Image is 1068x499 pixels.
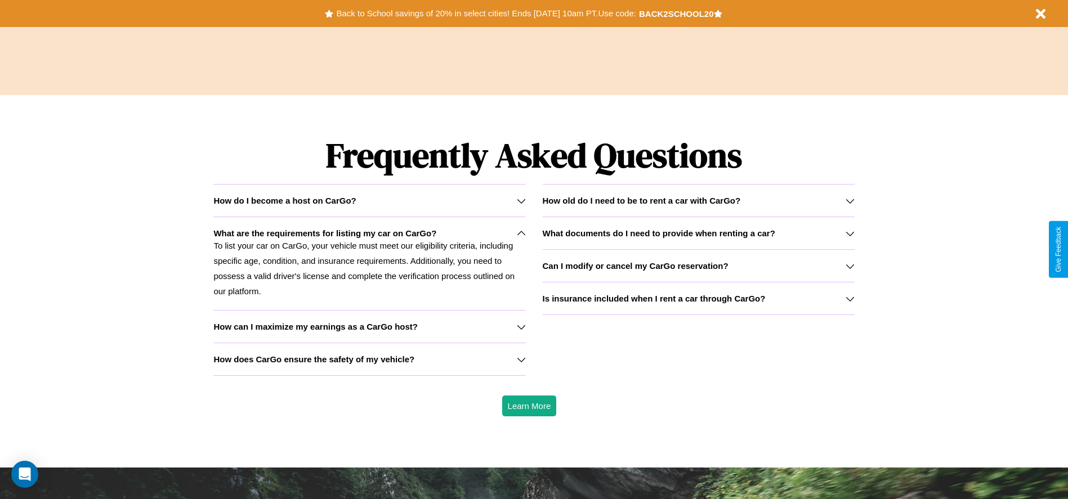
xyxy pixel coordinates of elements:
[213,322,418,331] h3: How can I maximize my earnings as a CarGo host?
[213,196,356,205] h3: How do I become a host on CarGo?
[333,6,638,21] button: Back to School savings of 20% in select cities! Ends [DATE] 10am PT.Use code:
[543,261,729,271] h3: Can I modify or cancel my CarGo reservation?
[213,238,525,299] p: To list your car on CarGo, your vehicle must meet our eligibility criteria, including specific ag...
[543,294,766,303] h3: Is insurance included when I rent a car through CarGo?
[543,196,741,205] h3: How old do I need to be to rent a car with CarGo?
[639,9,714,19] b: BACK2SCHOOL20
[11,461,38,488] div: Open Intercom Messenger
[1054,227,1062,272] div: Give Feedback
[213,228,436,238] h3: What are the requirements for listing my car on CarGo?
[213,127,854,184] h1: Frequently Asked Questions
[213,354,414,364] h3: How does CarGo ensure the safety of my vehicle?
[502,395,557,416] button: Learn More
[543,228,775,238] h3: What documents do I need to provide when renting a car?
